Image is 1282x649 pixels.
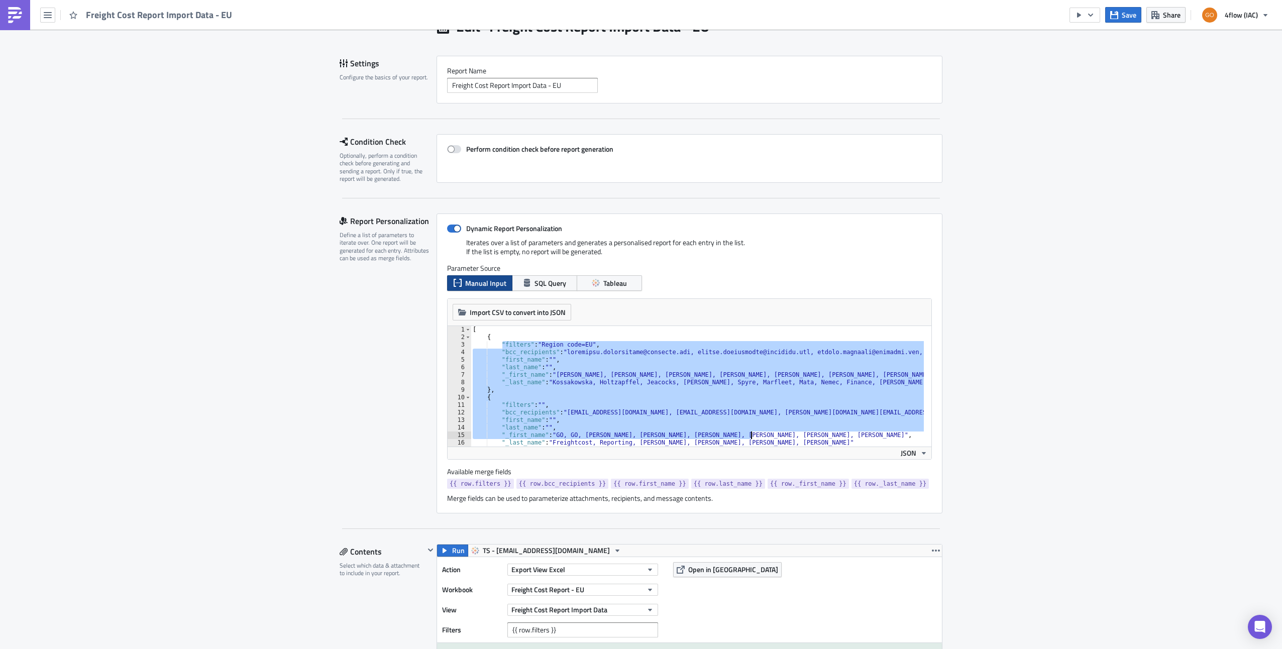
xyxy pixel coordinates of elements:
div: Define a list of parameters to iterate over. One report will be generated for each entry. Attribu... [340,231,430,262]
a: {{ row.bcc_recipients }} [516,479,608,489]
button: Export View Excel [507,564,658,576]
span: Manual Input [465,278,506,288]
div: 5 [448,356,471,364]
label: Available merge fields [447,467,522,476]
span: {{ row._last_name }} [854,479,927,489]
div: Contents [340,544,424,559]
div: Condition Check [340,134,437,149]
button: SQL Query [512,275,577,291]
a: {{ row._first_name }} [768,479,849,489]
img: Avatar [1201,7,1218,24]
button: Tableau [577,275,642,291]
span: Share [1163,10,1181,20]
div: 6 [448,364,471,371]
button: Open in [GEOGRAPHIC_DATA] [673,562,782,577]
label: Action [442,562,502,577]
img: PushMetrics [7,7,23,23]
div: 10 [448,394,471,401]
button: Share [1146,7,1186,23]
div: 12 [448,409,471,416]
div: Optionally, perform a condition check before generating and sending a report. Only if true, the r... [340,152,430,183]
strong: Dynamic Report Personalization [466,223,562,234]
div: 15 [448,431,471,439]
div: Merge fields can be used to parameterize attachments, recipients, and message contents. [447,494,932,503]
div: 2 [448,334,471,341]
button: Manual Input [447,275,512,291]
button: Freight Cost Report Import Data [507,604,658,616]
span: Import CSV to convert into JSON [470,307,566,317]
span: {{ row.bcc_recipients }} [519,479,606,489]
div: 7 [448,371,471,379]
body: Rich Text Area. Press ALT-0 for help. [4,4,480,211]
strong: All costs in this report are final costs. [350,78,476,86]
input: Filter1=Value1&... [507,622,658,637]
div: 16 [448,439,471,447]
div: 11 [448,401,471,409]
span: Freight Cost Report - EU [511,584,584,595]
span: {{ row.filters }} [450,479,511,489]
button: 4flow (IAC) [1196,4,1274,26]
p: Dear All, [4,4,480,12]
button: Hide content [424,544,437,556]
button: Import CSV to convert into JSON [453,304,571,320]
button: Run [437,545,468,557]
span: {{ row.first_name }} [613,479,686,489]
span: TS - [EMAIL_ADDRESS][DOMAIN_NAME] [483,545,610,557]
label: Parameter Source [447,264,932,273]
span: Freight Cost Report Import Data - EU [86,9,233,21]
div: 4 [448,349,471,356]
div: Iterates over a list of parameters and generates a personalised report for each entry in the list... [447,238,932,264]
label: Workbook [442,582,502,597]
div: 9 [448,386,471,394]
p: please find attached the Freight Cost report for the previous week. [4,26,480,34]
a: Freight cost - Accruals report [371,48,461,56]
button: Save [1105,7,1141,23]
span: Export View Excel [511,564,565,575]
div: 3 [448,341,471,349]
div: Report Personalization [340,213,437,229]
h1: Edit " Freight Cost Report Import Data - EU " [456,18,715,36]
div: Configure the basics of your report. [340,73,430,81]
div: 8 [448,379,471,386]
p: , you can check it here: . [4,48,480,56]
a: {{ row.first_name }} [611,479,689,489]
a: {{ row._last_name }} [851,479,929,489]
div: Select which data & attachment to include in your report. [340,562,424,577]
button: Freight Cost Report - EU [507,584,658,596]
span: {{ row.last_name }} [694,479,763,489]
span: 4flow (IAC) [1225,10,1258,20]
span: Save [1122,10,1136,20]
div: 14 [448,424,471,431]
label: View [442,602,502,617]
a: {{ row.last_name }} [691,479,765,489]
label: Report Nam﻿e [447,66,932,75]
span: Open in [GEOGRAPHIC_DATA] [688,564,778,575]
strong: Perform condition check before report generation [466,144,613,154]
span: Tableau [603,278,627,288]
button: JSON [897,447,931,459]
strong: The dashboard for all iTMS transports can be found separately in [GEOGRAPHIC_DATA] [4,48,299,56]
span: Freight Cost Report Import Data [511,604,607,615]
div: Open Intercom Messenger [1248,615,1272,639]
div: 1 [448,326,471,334]
span: JSON [901,448,916,458]
span: {{ row._first_name }} [770,479,846,489]
span: SQL Query [535,278,566,288]
a: {{ row.filters }} [447,479,514,489]
div: Settings [340,56,437,71]
button: TS - [EMAIL_ADDRESS][DOMAIN_NAME] [468,545,625,557]
div: 13 [448,416,471,424]
p: Included in this report are all costs, for which the carrier has created a final billing run in t... [4,70,480,86]
label: Filters [442,622,502,637]
span: Run [452,545,465,557]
